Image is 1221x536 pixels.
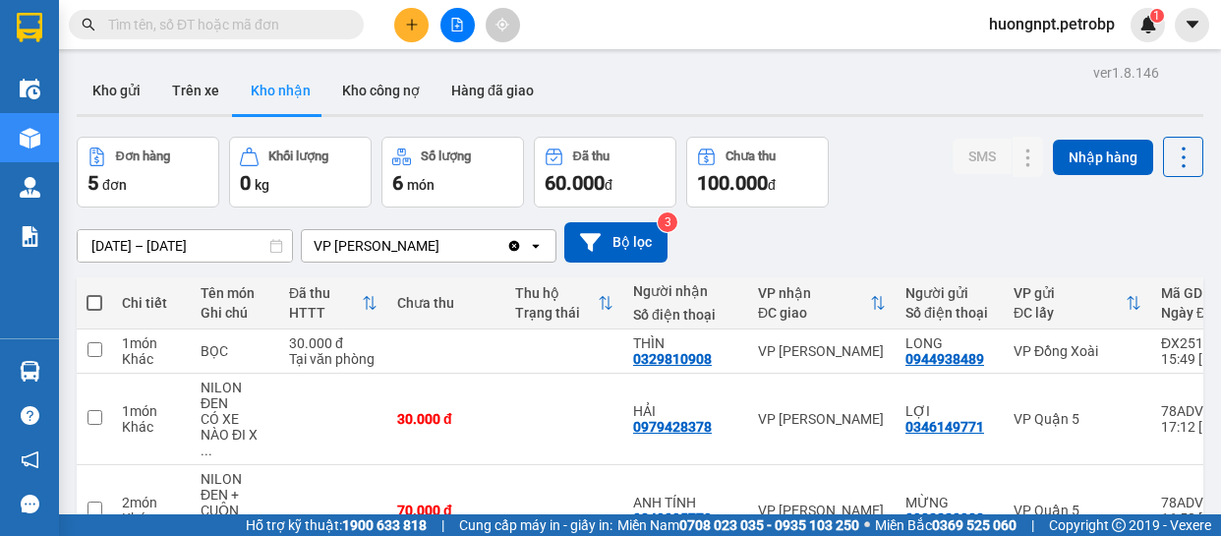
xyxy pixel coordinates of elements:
[545,171,605,195] span: 60.000
[20,128,40,149] img: warehouse-icon
[573,149,610,163] div: Đã thu
[21,406,39,425] span: question-circle
[122,335,181,351] div: 1 món
[633,283,738,299] div: Người nhận
[20,177,40,198] img: warehouse-icon
[392,171,403,195] span: 6
[436,67,550,114] button: Hàng đã giao
[905,335,994,351] div: LONG
[397,503,495,518] div: 70.000 đ
[229,137,372,208] button: Khối lượng0kg
[758,411,886,427] div: VP [PERSON_NAME]
[1175,8,1209,42] button: caret-down
[768,177,776,193] span: đ
[17,13,42,42] img: logo-vxr
[122,510,181,526] div: Khác
[20,361,40,382] img: warehouse-icon
[1093,62,1159,84] div: ver 1.8.146
[748,277,896,329] th: Toggle SortBy
[459,514,612,536] span: Cung cấp máy in - giấy in:
[486,8,520,42] button: aim
[201,285,269,301] div: Tên món
[1031,514,1034,536] span: |
[20,79,40,99] img: warehouse-icon
[1053,140,1153,175] button: Nhập hàng
[108,14,340,35] input: Tìm tên, số ĐT hoặc mã đơn
[686,137,829,208] button: Chưa thu100.000đ
[122,495,181,510] div: 2 món
[122,419,181,435] div: Khác
[397,295,495,311] div: Chưa thu
[758,305,870,321] div: ĐC giao
[235,67,326,114] button: Kho nhận
[1112,518,1126,532] span: copyright
[1184,16,1201,33] span: caret-down
[633,419,712,435] div: 0979428378
[1014,343,1141,359] div: VP Đồng Xoài
[289,305,362,321] div: HTTT
[633,307,738,323] div: Số điện thoại
[201,343,269,359] div: BỌC
[633,403,738,419] div: HẢI
[326,67,436,114] button: Kho công nợ
[122,403,181,419] div: 1 món
[1014,503,1141,518] div: VP Quận 5
[201,443,212,458] span: ...
[905,403,994,419] div: LỢI
[506,238,522,254] svg: Clear value
[289,351,378,367] div: Tại văn phòng
[450,18,464,31] span: file-add
[20,226,40,247] img: solution-icon
[102,177,127,193] span: đơn
[515,305,598,321] div: Trạng thái
[679,517,859,533] strong: 0708 023 035 - 0935 103 250
[122,295,181,311] div: Chi tiết
[116,149,170,163] div: Đơn hàng
[633,495,738,510] div: ANH TÍNH
[905,351,984,367] div: 0944938489
[279,277,387,329] th: Toggle SortBy
[289,335,378,351] div: 30.000 đ
[342,517,427,533] strong: 1900 633 818
[905,495,994,510] div: MỪNG
[905,510,984,526] div: 0982220988
[82,18,95,31] span: search
[1014,305,1126,321] div: ĐC lấy
[726,149,776,163] div: Chưa thu
[441,236,443,256] input: Selected VP Minh Hưng.
[953,139,1012,174] button: SMS
[201,411,269,458] div: CÓ XE NÀO ĐI XE ĐÓ
[405,18,419,31] span: plus
[201,305,269,321] div: Ghi chú
[658,212,677,232] sup: 3
[633,335,738,351] div: THÌN
[932,517,1017,533] strong: 0369 525 060
[77,137,219,208] button: Đơn hàng5đơn
[1139,16,1157,33] img: icon-new-feature
[122,351,181,367] div: Khác
[201,380,269,411] div: NILON ĐEN
[1014,285,1126,301] div: VP gửi
[246,514,427,536] span: Hỗ trợ kỹ thuật:
[505,277,623,329] th: Toggle SortBy
[864,521,870,529] span: ⚪️
[77,67,156,114] button: Kho gửi
[905,285,994,301] div: Người gửi
[201,471,269,518] div: NILON ĐEN + CUỘN
[905,305,994,321] div: Số điện thoại
[905,419,984,435] div: 0346149771
[421,149,471,163] div: Số lượng
[605,177,612,193] span: đ
[381,137,524,208] button: Số lượng6món
[1150,9,1164,23] sup: 1
[875,514,1017,536] span: Miền Bắc
[394,8,429,42] button: plus
[633,510,712,526] div: 0849095779
[255,177,269,193] span: kg
[21,450,39,469] span: notification
[1014,411,1141,427] div: VP Quận 5
[758,503,886,518] div: VP [PERSON_NAME]
[758,285,870,301] div: VP nhận
[633,351,712,367] div: 0329810908
[697,171,768,195] span: 100.000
